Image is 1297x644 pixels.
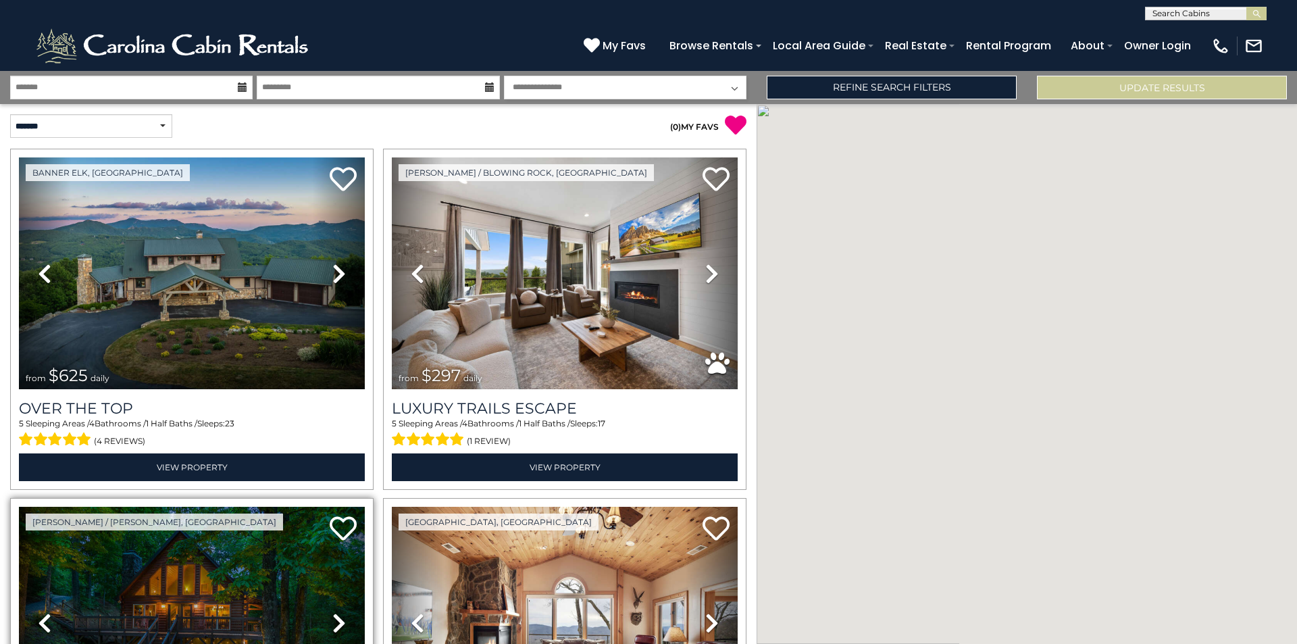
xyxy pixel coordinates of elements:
[26,164,190,181] a: Banner Elk, [GEOGRAPHIC_DATA]
[49,366,88,385] span: $625
[1117,34,1198,57] a: Owner Login
[94,432,145,450] span: (4 reviews)
[703,166,730,195] a: Add to favorites
[399,514,599,530] a: [GEOGRAPHIC_DATA], [GEOGRAPHIC_DATA]
[399,373,419,383] span: from
[392,453,738,481] a: View Property
[26,514,283,530] a: [PERSON_NAME] / [PERSON_NAME], [GEOGRAPHIC_DATA]
[673,122,678,132] span: 0
[766,34,872,57] a: Local Area Guide
[1244,36,1263,55] img: mail-regular-white.png
[19,418,24,428] span: 5
[225,418,234,428] span: 23
[392,418,397,428] span: 5
[89,418,95,428] span: 4
[1064,34,1111,57] a: About
[519,418,570,428] span: 1 Half Baths /
[91,373,109,383] span: daily
[392,418,738,450] div: Sleeping Areas / Bathrooms / Sleeps:
[703,515,730,544] a: Add to favorites
[399,164,654,181] a: [PERSON_NAME] / Blowing Rock, [GEOGRAPHIC_DATA]
[19,399,365,418] a: Over The Top
[19,157,365,389] img: thumbnail_167153549.jpeg
[663,34,760,57] a: Browse Rentals
[1211,36,1230,55] img: phone-regular-white.png
[462,418,467,428] span: 4
[670,122,681,132] span: ( )
[19,453,365,481] a: View Property
[392,399,738,418] a: Luxury Trails Escape
[603,37,646,54] span: My Favs
[392,157,738,389] img: thumbnail_168695581.jpeg
[878,34,953,57] a: Real Estate
[330,166,357,195] a: Add to favorites
[670,122,719,132] a: (0)MY FAVS
[463,373,482,383] span: daily
[26,373,46,383] span: from
[1037,76,1287,99] button: Update Results
[959,34,1058,57] a: Rental Program
[422,366,461,385] span: $297
[34,26,314,66] img: White-1-2.png
[584,37,649,55] a: My Favs
[467,432,511,450] span: (1 review)
[598,418,605,428] span: 17
[19,418,365,450] div: Sleeping Areas / Bathrooms / Sleeps:
[146,418,197,428] span: 1 Half Baths /
[767,76,1017,99] a: Refine Search Filters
